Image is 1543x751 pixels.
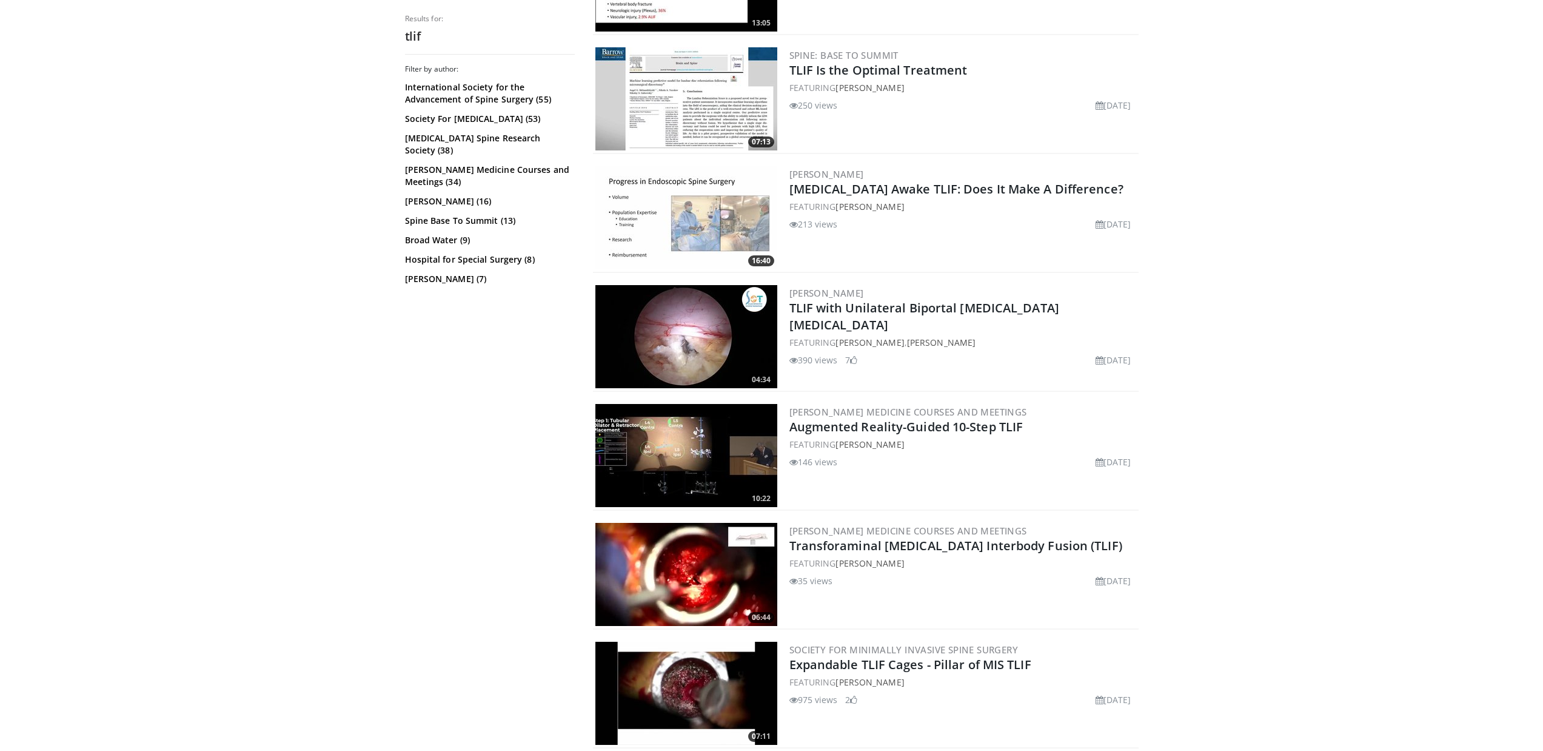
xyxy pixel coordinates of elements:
a: [PERSON_NAME] [835,557,904,569]
a: [MEDICAL_DATA] Awake TLIF: Does It Make A Difference? [789,181,1123,197]
a: Spine: Base to Summit [789,49,899,61]
a: [PERSON_NAME] [907,337,976,348]
li: 213 views [789,218,838,231]
a: 06:44 [595,523,777,626]
span: 07:13 [748,136,774,147]
li: 146 views [789,456,838,468]
a: [PERSON_NAME] Medicine Courses and Meetings (34) [405,164,572,188]
a: Spine Base To Summit (13) [405,215,572,227]
div: FEATURING [789,200,1136,213]
a: TLIF with Unilateral Biportal [MEDICAL_DATA] [MEDICAL_DATA] [789,300,1059,333]
li: [DATE] [1096,574,1131,587]
a: 07:13 [595,47,777,150]
a: [PERSON_NAME] [789,287,864,299]
a: Society For [MEDICAL_DATA] (53) [405,113,572,125]
li: [DATE] [1096,218,1131,231]
img: 13c3c93e-c86c-4aa4-bf7a-9afe54d883a2.300x170_q85_crop-smart_upscale.jpg [595,285,777,388]
a: [PERSON_NAME] [835,82,904,93]
li: 975 views [789,693,838,706]
div: FEATURING , [789,336,1136,349]
a: [PERSON_NAME] [835,201,904,212]
span: 04:34 [748,374,774,385]
a: Augmented Reality-Guided 10-Step TLIF [789,419,1023,435]
div: FEATURING [789,438,1136,451]
a: [PERSON_NAME] [835,439,904,450]
a: Broad Water (9) [405,234,572,246]
a: [PERSON_NAME] Medicine Courses and Meetings [789,406,1027,418]
a: [PERSON_NAME] (7) [405,273,572,285]
li: 390 views [789,354,838,366]
img: bf07fd1b-73a6-43c2-8469-bf332e28b677.300x170_q85_crop-smart_upscale.jpg [595,47,777,150]
div: FEATURING [789,557,1136,570]
span: 07:11 [748,731,774,742]
span: 13:05 [748,18,774,29]
p: Results for: [405,14,575,24]
img: b701c7e6-d256-4ce2-a421-9f2f154e2b0a.300x170_q85_crop-smart_upscale.jpg [595,642,777,745]
span: 06:44 [748,612,774,623]
li: 7 [845,354,857,366]
img: 11100154-0164-4815-902a-d7d2dbed850f.300x170_q85_crop-smart_upscale.jpg [595,404,777,507]
span: 16:40 [748,255,774,266]
a: Transforaminal [MEDICAL_DATA] Interbody Fusion (TLIF) [789,537,1122,554]
a: [MEDICAL_DATA] Spine Research Society (38) [405,132,572,157]
a: Society for Minimally Invasive Spine Surgery [789,644,1019,656]
h2: tlif [405,29,575,44]
a: 16:40 [595,166,777,269]
li: [DATE] [1096,354,1131,366]
a: 07:11 [595,642,777,745]
a: Expandable TLIF Cages - Pillar of MIS TLIF [789,656,1031,673]
li: 35 views [789,574,833,587]
li: [DATE] [1096,456,1131,468]
a: [PERSON_NAME] [835,676,904,688]
li: [DATE] [1096,693,1131,706]
li: 2 [845,693,857,706]
h3: Filter by author: [405,64,575,74]
a: [PERSON_NAME] Medicine Courses and Meetings [789,525,1027,537]
a: TLIF Is the Optimal Treatment [789,62,968,78]
span: 10:22 [748,493,774,504]
a: [PERSON_NAME] (16) [405,195,572,207]
a: 10:22 [595,404,777,507]
li: 250 views [789,99,838,112]
a: 04:34 [595,285,777,388]
div: FEATURING [789,81,1136,94]
div: FEATURING [789,676,1136,689]
a: International Society for the Advancement of Spine Surgery (55) [405,81,572,106]
a: [PERSON_NAME] [789,168,864,180]
a: Hospital for Special Surgery (8) [405,254,572,266]
img: 827f31bb-ec02-417f-8b4a-54175a0d1486.300x170_q85_crop-smart_upscale.jpg [595,523,777,626]
li: [DATE] [1096,99,1131,112]
a: [PERSON_NAME] [835,337,904,348]
img: c28b60c0-5906-44f3-bf9e-dbebede769ca.300x170_q85_crop-smart_upscale.jpg [595,166,777,269]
